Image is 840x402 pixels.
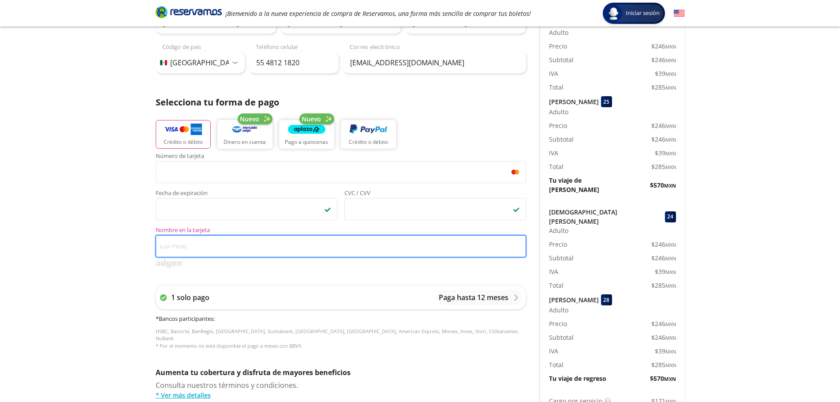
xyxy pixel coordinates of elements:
input: Teléfono celular [249,52,339,74]
p: Precio [549,41,567,51]
small: MXN [665,241,676,248]
iframe: Iframe del número de tarjeta asegurada [160,164,522,180]
p: Subtotal [549,333,574,342]
p: Precio [549,121,567,130]
span: $ 246 [651,135,676,144]
p: Crédito o débito [349,138,388,146]
p: 1 solo pago [171,292,209,303]
img: MX [160,60,167,65]
span: $ 570 [650,374,676,383]
span: * Por el momento no está disponible el pago a meses con BBVA [156,342,302,349]
p: Aumenta tu cobertura y disfruta de mayores beneficios [156,367,526,378]
iframe: Iframe del código de seguridad de la tarjeta asegurada [348,201,522,218]
p: Dinero en cuenta [224,138,266,146]
span: Fecha de expiración [156,190,337,198]
span: CVC / CVV [344,190,526,198]
small: MXN [665,321,676,327]
small: MXN [664,376,676,382]
button: Crédito o débito [341,120,396,149]
span: Nuevo [302,114,321,124]
span: Adulto [549,28,568,37]
span: $ 285 [651,360,676,369]
img: checkmark [324,206,331,213]
p: Total [549,281,564,290]
button: Crédito o débito [156,120,211,149]
span: Nuevo [240,114,259,124]
span: Adulto [549,305,568,315]
span: $ 246 [651,240,676,249]
p: HSBC, Banorte, BanRegio, [GEOGRAPHIC_DATA], Scotiabank, [GEOGRAPHIC_DATA], [GEOGRAPHIC_DATA], Ame... [156,328,526,350]
small: MXN [665,123,676,129]
small: MXN [665,164,676,170]
small: MXN [665,84,676,91]
div: 24 [665,211,676,222]
p: Tu viaje de regreso [549,374,606,383]
a: Brand Logo [156,5,222,21]
p: Total [549,83,564,92]
span: $ 246 [651,41,676,51]
button: English [674,8,685,19]
p: IVA [549,267,558,276]
button: Pago a quincenas [279,120,334,149]
span: $ 39 [655,346,676,356]
span: $ 39 [655,148,676,158]
button: Dinero en cuenta [217,120,273,149]
div: Consulta nuestros términos y condiciones. [156,380,526,400]
p: Selecciona tu forma de pago [156,96,526,109]
img: svg+xml;base64,PD94bWwgdmVyc2lvbj0iMS4wIiBlbmNvZGluZz0iVVRGLTgiPz4KPHN2ZyB3aWR0aD0iMzk2cHgiIGhlaW... [156,259,182,268]
img: mc [509,168,521,176]
p: Pago a quincenas [285,138,328,146]
span: $ 285 [651,281,676,290]
span: $ 285 [651,83,676,92]
p: [PERSON_NAME] [549,295,599,304]
div: 28 [601,294,612,305]
input: Nombre en la tarjeta [156,235,526,257]
small: MXN [665,57,676,64]
small: MXN [665,282,676,289]
p: Subtotal [549,253,574,263]
span: Adulto [549,107,568,116]
p: Precio [549,319,567,328]
p: IVA [549,148,558,158]
a: * Ver más detalles [156,391,526,400]
small: MXN [665,255,676,262]
small: MXN [665,269,676,275]
small: MXN [665,334,676,341]
h6: * Bancos participantes : [156,315,526,323]
p: Crédito o débito [164,138,203,146]
span: $ 39 [655,69,676,78]
span: $ 246 [651,333,676,342]
small: MXN [665,362,676,368]
input: Correo electrónico [343,52,526,74]
p: Total [549,162,564,171]
span: Adulto [549,226,568,235]
span: $ 570 [650,180,676,190]
div: 25 [601,96,612,107]
small: MXN [665,136,676,143]
span: $ 246 [651,253,676,263]
p: Total [549,360,564,369]
i: Brand Logo [156,5,222,19]
small: MXN [665,348,676,355]
span: $ 246 [651,319,676,328]
span: Iniciar sesión [622,9,663,18]
small: MXN [665,150,676,157]
span: $ 285 [651,162,676,171]
p: [PERSON_NAME] [549,97,599,106]
small: MXN [665,71,676,77]
small: MXN [664,182,676,189]
p: Tu viaje de [PERSON_NAME] [549,176,612,194]
p: IVA [549,346,558,356]
small: MXN [665,43,676,50]
img: checkmark [513,206,520,213]
em: ¡Bienvenido a la nueva experiencia de compra de Reservamos, una forma más sencilla de comprar tus... [225,9,531,18]
span: Número de tarjeta [156,153,526,161]
p: Precio [549,240,567,249]
iframe: Iframe de la fecha de caducidad de la tarjeta asegurada [160,201,333,218]
p: Paga hasta 12 meses [439,292,508,303]
span: $ 39 [655,267,676,276]
p: Subtotal [549,135,574,144]
p: IVA [549,69,558,78]
span: $ 246 [651,55,676,64]
span: Nombre en la tarjeta [156,227,526,235]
